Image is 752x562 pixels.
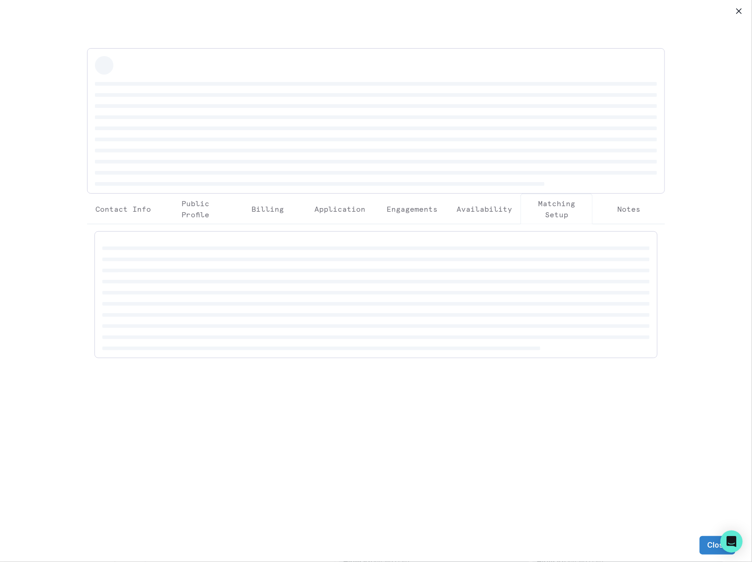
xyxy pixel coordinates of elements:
[314,203,365,215] p: Application
[457,203,512,215] p: Availability
[167,198,224,220] p: Public Profile
[721,530,743,553] div: Open Intercom Messenger
[95,203,151,215] p: Contact Info
[617,203,640,215] p: Notes
[387,203,438,215] p: Engagements
[732,4,746,19] button: Close
[528,198,585,220] p: Matching Setup
[700,536,735,555] button: Close
[251,203,284,215] p: Billing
